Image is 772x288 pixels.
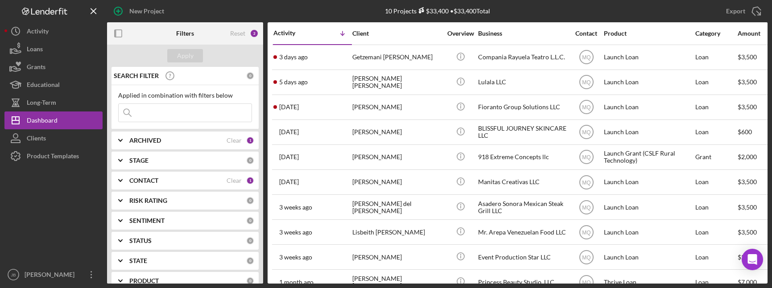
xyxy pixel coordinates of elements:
[695,195,737,219] div: Loan
[4,40,103,58] button: Loans
[4,76,103,94] a: Educational
[129,217,165,224] b: SENTIMENT
[582,129,590,136] text: MQ
[695,220,737,244] div: Loan
[385,7,490,15] div: 10 Projects • $33,400 Total
[604,45,693,69] div: Launch Loan
[114,72,159,79] b: SEARCH FILTER
[176,30,194,37] b: Filters
[695,30,737,37] div: Category
[22,266,80,286] div: [PERSON_NAME]
[279,254,312,261] time: 2025-08-12 02:04
[4,22,103,40] button: Activity
[27,147,79,167] div: Product Templates
[279,204,312,211] time: 2025-08-14 19:05
[27,58,45,78] div: Grants
[604,70,693,94] div: Launch Loan
[738,53,757,61] span: $3,500
[478,95,567,119] div: Fioranto Group Solutions LLC
[352,245,442,269] div: [PERSON_NAME]
[352,195,442,219] div: [PERSON_NAME] del [PERSON_NAME]
[738,203,757,211] span: $3,500
[352,30,442,37] div: Client
[478,220,567,244] div: Mr. Arepa Venezuelan Food LLC
[352,170,442,194] div: [PERSON_NAME]
[352,45,442,69] div: Getzemani [PERSON_NAME]
[246,217,254,225] div: 0
[273,29,313,37] div: Activity
[279,229,312,236] time: 2025-08-13 22:44
[227,177,242,184] div: Clear
[582,229,590,235] text: MQ
[279,128,299,136] time: 2025-08-25 20:36
[717,2,768,20] button: Export
[582,104,590,111] text: MQ
[129,277,159,284] b: PRODUCT
[118,92,252,99] div: Applied in combination with filters below
[604,145,693,169] div: Launch Grant (CSLF Rural Technology)
[478,45,567,69] div: Compania Rayuela Teatro L.L.C.
[604,220,693,244] div: Launch Loan
[4,147,103,165] button: Product Templates
[167,49,203,62] button: Apply
[246,277,254,285] div: 0
[604,30,693,37] div: Product
[129,197,167,204] b: RISK RATING
[738,278,757,286] span: $7,000
[352,220,442,244] div: Lisbeith [PERSON_NAME]
[4,129,103,147] button: Clients
[27,111,58,132] div: Dashboard
[352,70,442,94] div: [PERSON_NAME] [PERSON_NAME]
[742,249,763,270] div: Open Intercom Messenger
[738,103,757,111] span: $3,500
[4,111,103,129] button: Dashboard
[4,94,103,111] button: Long-Term
[478,70,567,94] div: Lulala LLC
[738,145,771,169] div: $2,000
[11,272,16,277] text: JB
[582,204,590,210] text: MQ
[177,49,194,62] div: Apply
[726,2,745,20] div: Export
[478,30,567,37] div: Business
[129,237,152,244] b: STATUS
[246,257,254,265] div: 0
[582,179,590,185] text: MQ
[246,177,254,185] div: 1
[582,154,590,160] text: MQ
[478,195,567,219] div: Asadero Sonora Mexican Steak Grill LLC
[27,94,56,114] div: Long-Term
[478,170,567,194] div: Manitas Creativas LLC
[738,120,771,144] div: $600
[250,29,259,38] div: 2
[582,54,590,61] text: MQ
[417,7,449,15] div: $33,400
[27,129,46,149] div: Clients
[604,245,693,269] div: Launch Loan
[129,177,158,184] b: CONTACT
[246,72,254,80] div: 0
[738,78,757,86] span: $3,500
[738,30,771,37] div: Amount
[246,136,254,144] div: 1
[352,120,442,144] div: [PERSON_NAME]
[478,120,567,144] div: BLISSFUL JOURNEY SKINCARE LLC
[444,30,477,37] div: Overview
[738,178,757,185] span: $3,500
[129,157,149,164] b: STAGE
[129,2,164,20] div: New Project
[352,95,442,119] div: [PERSON_NAME]
[279,103,299,111] time: 2025-08-28 02:47
[695,245,737,269] div: Loan
[27,40,43,60] div: Loans
[604,120,693,144] div: Launch Loan
[246,156,254,165] div: 0
[570,30,603,37] div: Contact
[604,170,693,194] div: Launch Loan
[604,195,693,219] div: Launch Loan
[582,279,590,285] text: MQ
